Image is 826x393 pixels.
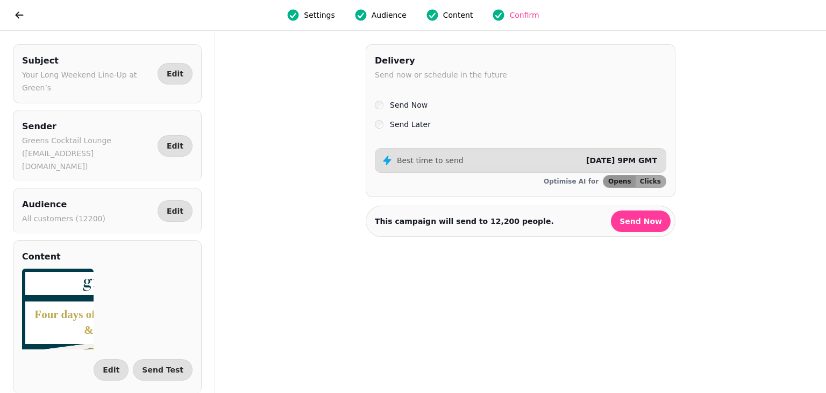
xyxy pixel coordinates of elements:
[390,118,431,131] label: Send Later
[103,366,119,374] span: Edit
[611,210,671,232] button: Send Now
[133,359,193,381] button: Send Test
[544,177,599,186] p: Optimise AI for
[167,70,183,78] span: Edit
[167,207,183,215] span: Edit
[22,197,105,212] h2: Audience
[490,217,519,226] strong: 12,200
[397,155,464,166] p: Best time to send
[9,4,30,26] button: go back
[22,68,153,94] p: Your Long Weekend Line-Up at Green’s
[509,10,539,20] span: Confirm
[586,156,657,165] span: [DATE] 9PM GMT
[372,10,407,20] span: Audience
[22,119,153,134] h2: Sender
[375,68,507,81] p: Send now or schedule in the future
[22,249,61,264] h2: Content
[22,53,153,68] h2: Subject
[443,10,473,20] span: Content
[167,142,183,150] span: Edit
[158,135,193,157] button: Edit
[375,53,507,68] h2: Delivery
[304,10,334,20] span: Settings
[390,99,428,111] label: Send Now
[142,366,183,374] span: Send Test
[608,178,631,185] span: Opens
[603,176,636,187] button: Opens
[22,212,105,225] p: All customers (12200)
[22,134,153,173] p: Greens Cocktail Lounge ([EMAIL_ADDRESS][DOMAIN_NAME])
[640,178,661,185] span: Clicks
[619,217,662,225] span: Send Now
[12,39,159,68] span: Four days of sipping, snacking & chilling
[94,359,129,381] button: Edit
[158,200,193,222] button: Edit
[636,176,666,187] button: Clicks
[158,63,193,85] button: Edit
[375,216,554,227] p: This campaign will send to people.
